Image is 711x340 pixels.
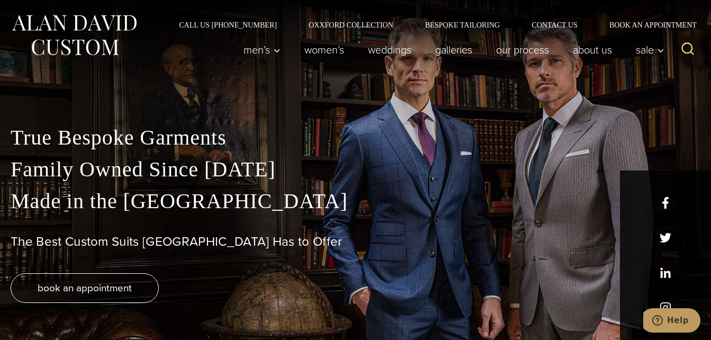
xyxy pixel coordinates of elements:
[293,39,356,60] a: Women’s
[356,39,424,60] a: weddings
[11,122,700,217] p: True Bespoke Garments Family Owned Since [DATE] Made in the [GEOGRAPHIC_DATA]
[675,37,700,62] button: View Search Form
[163,21,293,29] a: Call Us [PHONE_NUMBER]
[424,39,484,60] a: Galleries
[38,280,132,296] span: book an appointment
[624,39,670,60] button: Sale sub menu toggle
[516,21,593,29] a: Contact Us
[409,21,516,29] a: Bespoke Tailoring
[484,39,561,60] a: Our Process
[11,273,159,303] a: book an appointment
[163,21,700,29] nav: Secondary Navigation
[232,39,670,60] nav: Primary Navigation
[643,308,700,335] iframe: Opens a widget where you can chat to one of our agents
[593,21,700,29] a: Book an Appointment
[11,12,138,59] img: Alan David Custom
[232,39,293,60] button: Men’s sub menu toggle
[11,234,700,249] h1: The Best Custom Suits [GEOGRAPHIC_DATA] Has to Offer
[561,39,624,60] a: About Us
[293,21,409,29] a: Oxxford Collection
